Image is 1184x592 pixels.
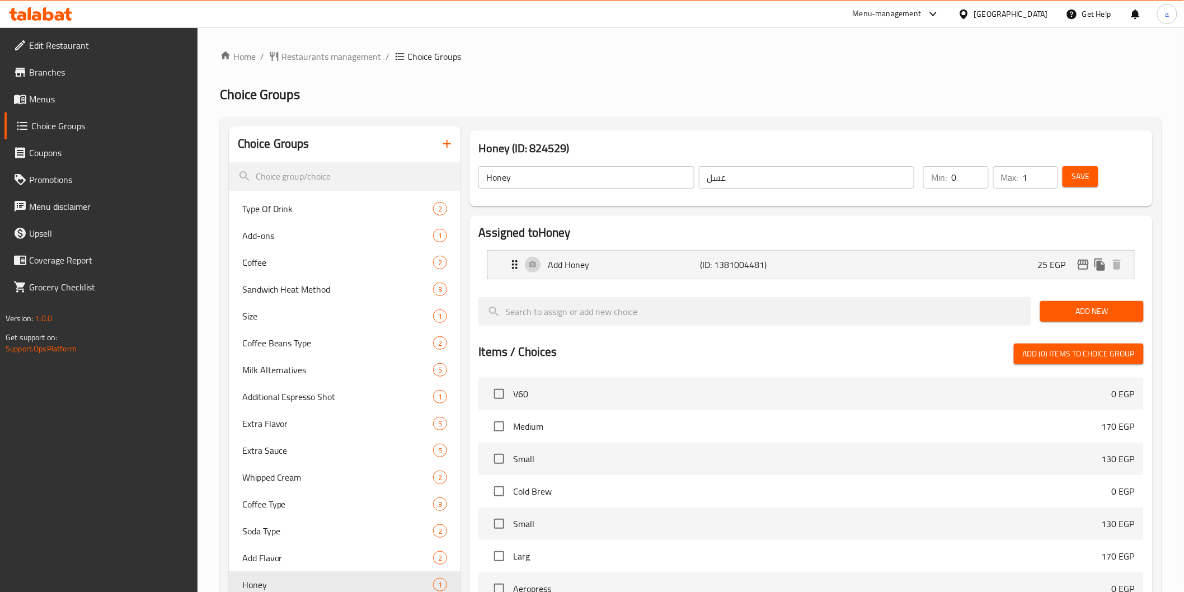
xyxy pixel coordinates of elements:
[488,251,1134,279] div: Expand
[433,390,447,403] div: Choices
[1072,170,1089,184] span: Save
[29,227,189,240] span: Upsell
[513,517,1101,530] span: Small
[487,447,511,471] span: Select choice
[1102,549,1135,563] p: 170 EGP
[548,258,700,271] p: Add Honey
[478,344,557,360] h2: Items / Choices
[229,162,461,191] input: search
[433,417,447,430] div: Choices
[242,551,434,565] span: Add Flavor
[242,578,434,591] span: Honey
[513,452,1101,466] span: Small
[434,526,447,537] span: 2
[513,387,1111,401] span: V60
[35,311,52,326] span: 1.0.0
[229,330,461,356] div: Coffee Beans Type2
[478,297,1031,326] input: search
[433,578,447,591] div: Choices
[1112,485,1135,498] p: 0 EGP
[4,274,198,300] a: Grocery Checklist
[4,220,198,247] a: Upsell
[408,50,462,63] span: Choice Groups
[282,50,382,63] span: Restaurants management
[229,195,461,222] div: Type Of Drink2
[1038,258,1075,271] p: 25 EGP
[242,336,434,350] span: Coffee Beans Type
[4,139,198,166] a: Coupons
[433,363,447,377] div: Choices
[242,309,434,323] span: Size
[269,50,382,63] a: Restaurants management
[931,171,947,184] p: Min:
[229,410,461,437] div: Extra Flavor5
[853,7,922,21] div: Menu-management
[242,229,434,242] span: Add-ons
[434,580,447,590] span: 1
[434,445,447,456] span: 5
[29,65,189,79] span: Branches
[487,544,511,568] span: Select choice
[433,202,447,215] div: Choices
[242,497,434,511] span: Coffee Type
[1001,171,1018,184] p: Max:
[242,256,434,269] span: Coffee
[4,32,198,59] a: Edit Restaurant
[1165,8,1169,20] span: a
[434,204,447,214] span: 2
[434,231,447,241] span: 1
[1102,452,1135,466] p: 130 EGP
[433,444,447,457] div: Choices
[229,303,461,330] div: Size1
[487,512,511,535] span: Select choice
[242,363,434,377] span: Milk Alternatives
[1063,166,1098,187] button: Save
[1112,387,1135,401] p: 0 EGP
[31,119,189,133] span: Choice Groups
[229,222,461,249] div: Add-ons1
[487,382,511,406] span: Select choice
[4,86,198,112] a: Menus
[478,139,1143,157] h3: Honey (ID: 824529)
[1102,517,1135,530] p: 130 EGP
[229,437,461,464] div: Extra Sauce5
[242,471,434,484] span: Whipped Cream
[238,135,309,152] h2: Choice Groups
[29,146,189,159] span: Coupons
[1092,256,1108,273] button: duplicate
[242,417,434,430] span: Extra Flavor
[220,50,256,63] a: Home
[974,8,1048,20] div: [GEOGRAPHIC_DATA]
[229,276,461,303] div: Sandwich Heat Method3
[242,390,434,403] span: Additional Espresso Shot
[229,383,461,410] div: Additional Espresso Shot1
[4,112,198,139] a: Choice Groups
[434,365,447,375] span: 5
[229,518,461,544] div: Soda Type2
[1102,420,1135,433] p: 170 EGP
[434,553,447,563] span: 2
[1040,301,1144,322] button: Add New
[4,59,198,86] a: Branches
[434,338,447,349] span: 2
[242,444,434,457] span: Extra Sauce
[1023,347,1135,361] span: Add (0) items to choice group
[29,39,189,52] span: Edit Restaurant
[513,549,1101,563] span: Larg
[4,247,198,274] a: Coverage Report
[229,491,461,518] div: Coffee Type3
[434,472,447,483] span: 2
[478,224,1143,241] h2: Assigned to Honey
[487,480,511,503] span: Select choice
[433,497,447,511] div: Choices
[242,283,434,296] span: Sandwich Heat Method
[433,309,447,323] div: Choices
[29,253,189,267] span: Coverage Report
[433,471,447,484] div: Choices
[4,166,198,193] a: Promotions
[6,311,33,326] span: Version:
[434,499,447,510] span: 3
[1108,256,1125,273] button: delete
[229,464,461,491] div: Whipped Cream2
[229,544,461,571] div: Add Flavor2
